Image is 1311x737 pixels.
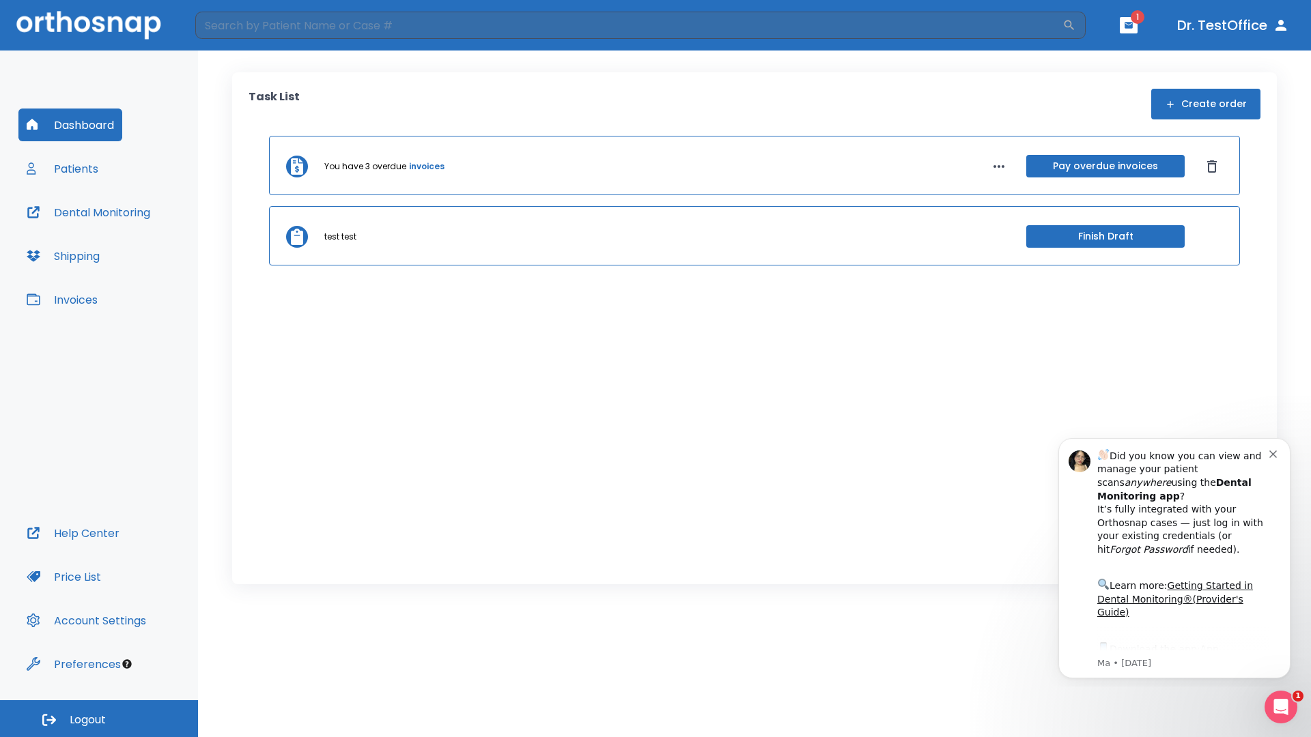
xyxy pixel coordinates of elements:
[18,604,154,637] button: Account Settings
[18,517,128,549] button: Help Center
[18,240,108,272] button: Shipping
[1201,156,1223,177] button: Dismiss
[121,658,133,670] div: Tooltip anchor
[18,196,158,229] button: Dental Monitoring
[1151,89,1260,119] button: Create order
[195,12,1062,39] input: Search by Patient Name or Case #
[1026,155,1185,177] button: Pay overdue invoices
[18,648,129,680] button: Preferences
[18,109,122,141] button: Dashboard
[59,214,231,284] div: Download the app: | ​ Let us know if you need help getting started!
[1293,691,1303,702] span: 1
[409,160,445,173] a: invoices
[1172,13,1295,38] button: Dr. TestOffice
[249,89,300,119] p: Task List
[324,231,356,243] p: test test
[324,160,406,173] p: You have 3 overdue
[231,21,242,32] button: Dismiss notification
[16,11,161,39] img: Orthosnap
[59,231,231,244] p: Message from Ma, sent 8w ago
[18,152,107,185] button: Patients
[1038,426,1311,687] iframe: Intercom notifications message
[1131,10,1144,24] span: 1
[18,283,106,316] button: Invoices
[70,712,106,727] span: Logout
[18,560,109,593] button: Price List
[59,218,181,242] a: App Store
[1265,691,1297,723] iframe: Intercom live chat
[1026,225,1185,248] button: Finish Draft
